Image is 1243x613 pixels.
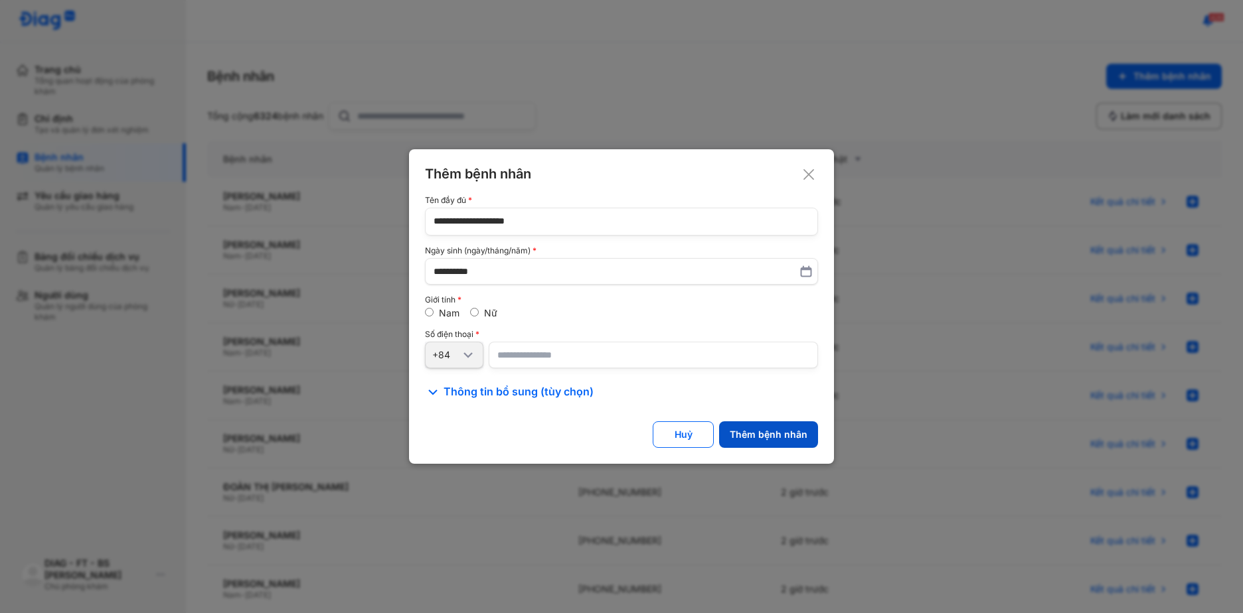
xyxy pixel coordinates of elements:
[439,307,459,318] label: Nam
[425,246,818,255] div: Ngày sinh (ngày/tháng/năm)
[432,349,460,361] div: +84
[719,421,818,448] button: Thêm bệnh nhân
[425,165,818,182] div: Thêm bệnh nhân
[730,429,807,441] div: Thêm bệnh nhân
[444,384,594,400] span: Thông tin bổ sung (tùy chọn)
[484,307,497,318] label: Nữ
[425,295,818,305] div: Giới tính
[653,421,714,448] button: Huỷ
[425,196,818,205] div: Tên đầy đủ
[425,330,818,339] div: Số điện thoại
